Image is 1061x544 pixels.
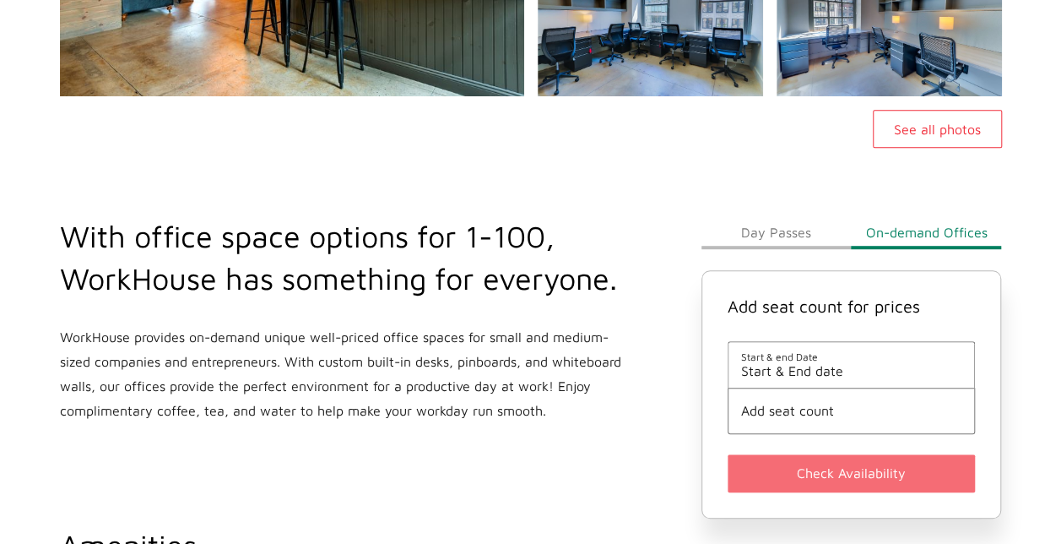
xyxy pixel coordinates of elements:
button: Start & end DateStart & End date [741,351,962,378]
h2: With office space options for 1-100, WorkHouse has something for everyone. [60,215,628,300]
button: Check Availability [728,454,976,492]
span: Start & end Date [741,351,962,363]
span: Start & End date [741,363,962,378]
h4: Add seat count for prices [728,296,976,316]
button: On-demand Offices [851,215,1001,249]
button: See all photos [873,110,1002,148]
p: WorkHouse provides on-demand unique well-priced office spaces for small and medium-sized companie... [60,325,628,423]
button: Day Passes [701,215,852,249]
button: Add seat count [741,403,962,418]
